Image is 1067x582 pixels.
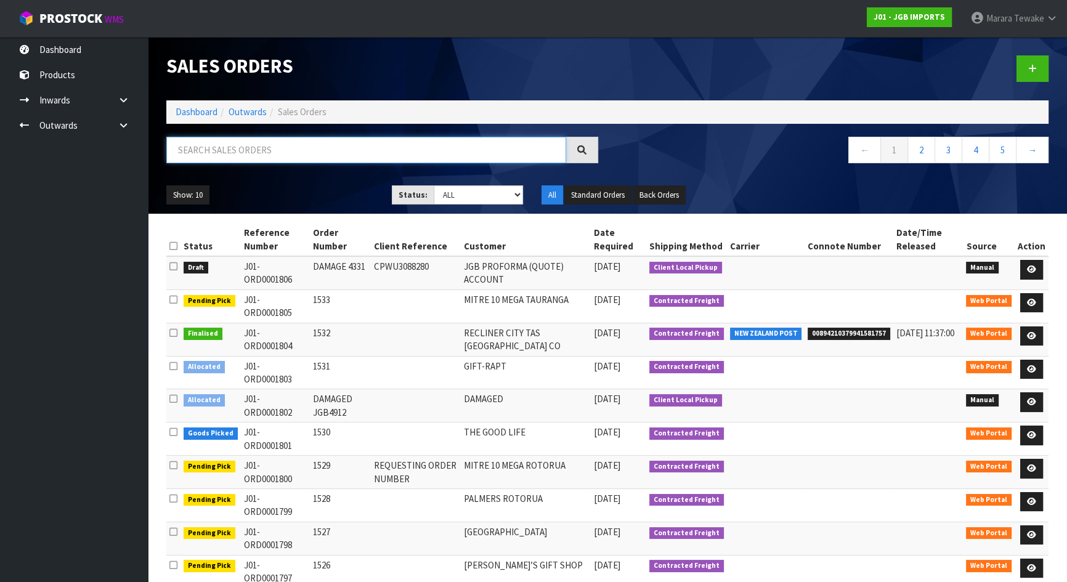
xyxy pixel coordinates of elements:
[184,361,225,373] span: Allocated
[649,461,724,473] span: Contracted Freight
[649,494,724,506] span: Contracted Freight
[184,560,235,572] span: Pending Pick
[241,456,310,489] td: J01-ORD0001800
[594,493,620,504] span: [DATE]
[184,295,235,307] span: Pending Pick
[371,456,461,489] td: REQUESTING ORDER NUMBER
[594,327,620,339] span: [DATE]
[649,394,722,406] span: Client Local Pickup
[184,461,235,473] span: Pending Pick
[874,12,945,22] strong: J01 - JGB IMPORTS
[594,294,620,305] span: [DATE]
[966,527,1012,540] span: Web Portal
[461,422,591,456] td: THE GOOD LIFE
[649,560,724,572] span: Contracted Freight
[461,323,591,356] td: RECLINER CITY TAS [GEOGRAPHIC_DATA] CO
[649,527,724,540] span: Contracted Freight
[594,426,620,438] span: [DATE]
[309,223,370,256] th: Order Number
[184,527,235,540] span: Pending Pick
[309,256,370,289] td: DAMAGE 4331
[935,137,962,163] a: 3
[727,223,805,256] th: Carrier
[893,223,964,256] th: Date/Time Released
[461,356,591,389] td: GIFT-RAPT
[649,262,722,274] span: Client Local Pickup
[633,185,686,205] button: Back Orders
[867,7,952,27] a: J01 - JGB IMPORTS
[880,137,908,163] a: 1
[241,223,310,256] th: Reference Number
[594,526,620,538] span: [DATE]
[461,488,591,522] td: PALMERS ROTORUA
[594,559,620,571] span: [DATE]
[309,323,370,356] td: 1532
[184,494,235,506] span: Pending Pick
[966,361,1012,373] span: Web Portal
[309,422,370,456] td: 1530
[808,328,890,340] span: 00894210379941581757
[649,328,724,340] span: Contracted Freight
[646,223,727,256] th: Shipping Method
[962,137,989,163] a: 4
[594,393,620,405] span: [DATE]
[649,427,724,440] span: Contracted Freight
[986,12,1012,24] span: Marara
[176,106,217,118] a: Dashboard
[461,456,591,489] td: MITRE 10 MEGA ROTORUA
[805,223,893,256] th: Connote Number
[966,328,1012,340] span: Web Portal
[371,256,461,289] td: CPWU3088280
[461,289,591,323] td: MITRE 10 MEGA TAURANGA
[966,461,1012,473] span: Web Portal
[730,328,802,340] span: NEW ZEALAND POST
[184,394,225,406] span: Allocated
[241,389,310,422] td: J01-ORD0001802
[461,223,591,256] th: Customer
[309,289,370,323] td: 1533
[166,55,598,76] h1: Sales Orders
[594,360,620,372] span: [DATE]
[39,10,102,26] span: ProStock
[461,256,591,289] td: JGB PROFORMA (QUOTE) ACCOUNT
[1016,137,1049,163] a: →
[461,522,591,555] td: [GEOGRAPHIC_DATA]
[966,262,999,274] span: Manual
[966,427,1012,440] span: Web Portal
[309,356,370,389] td: 1531
[241,522,310,555] td: J01-ORD0001798
[896,327,954,339] span: [DATE] 11:37:00
[966,560,1012,572] span: Web Portal
[966,494,1012,506] span: Web Portal
[241,256,310,289] td: J01-ORD0001806
[309,488,370,522] td: 1528
[241,488,310,522] td: J01-ORD0001799
[591,223,646,256] th: Date Required
[966,394,999,406] span: Manual
[1014,12,1044,24] span: Tewake
[309,456,370,489] td: 1529
[649,361,724,373] span: Contracted Freight
[848,137,881,163] a: ←
[309,522,370,555] td: 1527
[1015,223,1049,256] th: Action
[371,223,461,256] th: Client Reference
[399,190,428,200] strong: Status:
[241,289,310,323] td: J01-ORD0001805
[461,389,591,422] td: DAMAGED
[184,262,208,274] span: Draft
[166,185,209,205] button: Show: 10
[309,389,370,422] td: DAMAGED JGB4912
[594,459,620,471] span: [DATE]
[617,137,1049,167] nav: Page navigation
[184,328,222,340] span: Finalised
[649,295,724,307] span: Contracted Freight
[241,323,310,356] td: J01-ORD0001804
[181,223,241,256] th: Status
[966,295,1012,307] span: Web Portal
[18,10,34,26] img: cube-alt.png
[989,137,1016,163] a: 5
[594,261,620,272] span: [DATE]
[963,223,1015,256] th: Source
[278,106,327,118] span: Sales Orders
